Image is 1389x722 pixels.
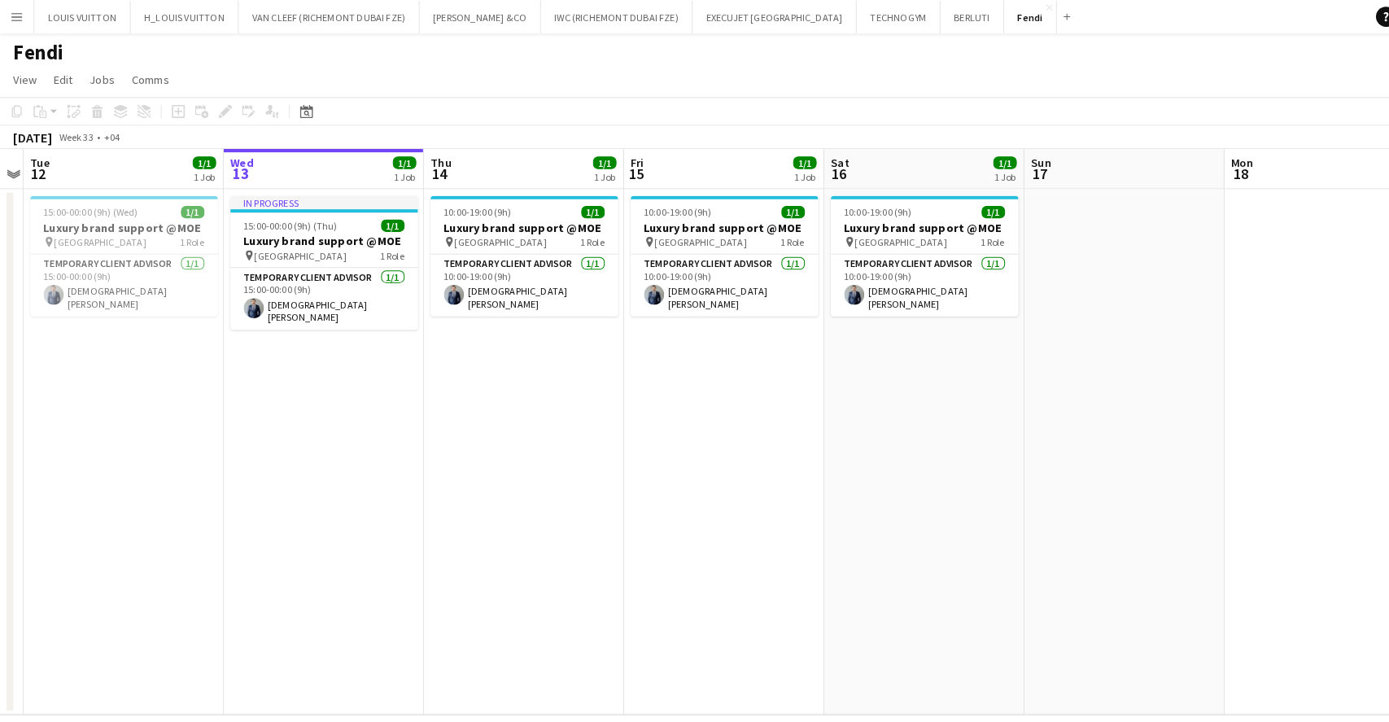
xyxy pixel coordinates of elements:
app-card-role: Temporary Client Advisor1/110:00-19:00 (9h)[DEMOGRAPHIC_DATA][PERSON_NAME] [PERSON_NAME] [613,247,795,308]
button: BERLUTI [914,1,976,33]
span: 1/1 [954,200,976,212]
span: Thu [418,151,439,165]
app-job-card: 10:00-19:00 (9h)1/1Luxury brand support @MOE [GEOGRAPHIC_DATA]1 RoleTemporary Client Advisor1/110... [418,190,601,308]
span: Total Budgeted 4 260.00 DH [417,702,548,715]
div: 1 Job [382,166,404,178]
h3: Luxury brand support @MOE [807,214,989,229]
span: Sat [807,151,825,165]
span: 1 Role [953,230,976,242]
span: 1/1 [187,152,210,164]
span: 17 [999,160,1021,178]
span: [GEOGRAPHIC_DATA] [247,243,337,255]
div: 1 Job [966,166,987,178]
a: Jobs [81,67,118,88]
span: 1 Role [564,230,587,242]
button: H_LOUIS VUITTON [127,1,232,33]
span: 1/1 [759,200,782,212]
app-job-card: 15:00-00:00 (9h) (Wed)1/1Luxury brand support @MOE [GEOGRAPHIC_DATA]1 RoleTemporary Client Adviso... [29,190,212,308]
app-card-role: Temporary Client Advisor1/115:00-00:00 (9h)[DEMOGRAPHIC_DATA][PERSON_NAME] [PERSON_NAME] [224,260,406,321]
div: Salary 4 260.00 DH + Expenses 0.00 DH + Subsistence 0.00 DH = [142,702,548,715]
button: IWC (RICHEMONT DUBAI FZE) [526,1,673,33]
h3: Luxury brand support @MOE [29,214,212,229]
button: TECHNOGYM [832,1,914,33]
h3: Luxury brand support @MOE [224,227,406,242]
span: 15:00-00:00 (9h) (Wed) [42,200,134,212]
span: 12 [27,160,48,178]
span: 1/1 [565,200,587,212]
span: Edit [52,70,71,85]
span: [GEOGRAPHIC_DATA] [831,230,920,242]
span: 18 [1194,160,1217,178]
button: EXECUJET [GEOGRAPHIC_DATA] [673,1,832,33]
h1: Fendi [13,39,62,63]
span: 1 Role [369,243,393,255]
span: 10:00-19:00 (9h) [626,200,692,212]
span: 16 [805,160,825,178]
span: 1/1 [771,152,793,164]
span: Mon [1196,151,1217,165]
span: 1 Role [758,230,782,242]
span: Budgeted [26,703,73,715]
span: 1/1 [370,213,393,225]
span: 15:00-00:00 (9h) (Thu) [237,213,328,225]
span: [GEOGRAPHIC_DATA] [442,230,531,242]
app-card-role: Temporary Client Advisor1/115:00-00:00 (9h)[DEMOGRAPHIC_DATA][PERSON_NAME] [PERSON_NAME] [29,247,212,308]
button: [PERSON_NAME] & CO [408,1,526,33]
a: View [7,67,42,88]
app-job-card: 10:00-19:00 (9h)1/1Luxury brand support @MOE [GEOGRAPHIC_DATA]1 RoleTemporary Client Advisor1/110... [613,190,795,308]
span: 1/1 [176,200,199,212]
app-card-role: Temporary Client Advisor1/110:00-19:00 (9h)[DEMOGRAPHIC_DATA][PERSON_NAME] [PERSON_NAME] [807,247,989,308]
span: [GEOGRAPHIC_DATA] [53,230,142,242]
app-job-card: 10:00-19:00 (9h)1/1Luxury brand support @MOE [GEOGRAPHIC_DATA]1 RoleTemporary Client Advisor1/110... [807,190,989,308]
a: Comms [121,67,171,88]
button: Fendi [976,1,1027,33]
div: [DATE] [13,125,50,142]
span: Week 33 [54,127,94,139]
span: 1/1 [576,152,599,164]
span: Comms [128,70,164,85]
button: VAN CLEEF (RICHEMONT DUBAI FZE) [232,1,408,33]
h3: Luxury brand support @MOE [418,214,601,229]
app-user-avatar: Maria Fernandes [1356,42,1376,61]
span: [GEOGRAPHIC_DATA] [636,230,726,242]
button: LOUIS VUITTON [33,1,127,33]
span: Fri [613,151,626,165]
span: 1/1 [965,152,988,164]
span: Jobs [87,70,111,85]
span: View [13,70,36,85]
app-job-card: In progress15:00-00:00 (9h) (Thu)1/1Luxury brand support @MOE [GEOGRAPHIC_DATA]1 RoleTemporary Cl... [224,190,406,321]
span: 10:00-19:00 (9h) [820,200,886,212]
span: 10:00-19:00 (9h) [431,200,497,212]
div: +04 [101,127,116,139]
span: Wed [224,151,247,165]
span: 1/1 [382,152,404,164]
span: 1 Role [175,230,199,242]
h3: Luxury brand support @MOE [613,214,795,229]
div: 1 Job [577,166,598,178]
app-card-role: Temporary Client Advisor1/110:00-19:00 (9h)[DEMOGRAPHIC_DATA][PERSON_NAME] [PERSON_NAME] [418,247,601,308]
span: 14 [416,160,439,178]
button: Budgeted [8,700,76,718]
span: 13 [221,160,247,178]
div: 1 Job [188,166,209,178]
span: Sun [1002,151,1021,165]
span: All jobs [90,702,129,715]
a: Edit [46,67,77,88]
span: 15 [610,160,626,178]
div: 1 Job [771,166,793,178]
div: In progress [224,190,406,203]
span: Tue [29,151,48,165]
